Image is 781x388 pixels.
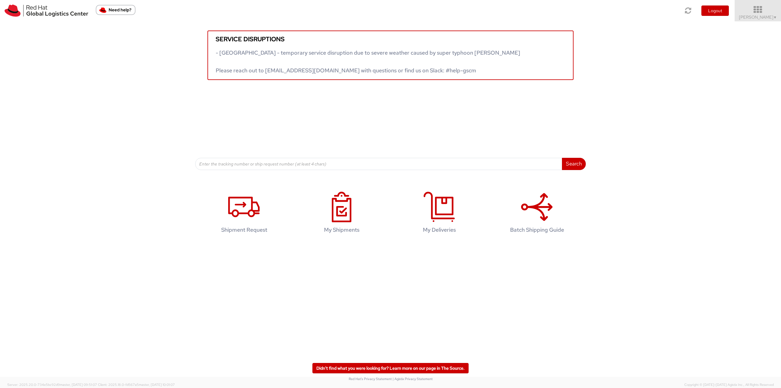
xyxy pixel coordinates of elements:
[394,185,485,242] a: My Deliveries
[195,158,562,170] input: Enter the tracking number or ship request number (at least 4 chars)
[491,185,583,242] a: Batch Shipping Guide
[400,227,479,233] h4: My Deliveries
[205,227,283,233] h4: Shipment Request
[7,383,97,387] span: Server: 2025.20.0-734e5bc92d9
[562,158,586,170] button: Search
[98,383,175,387] span: Client: 2025.18.0-fd567a5
[296,185,387,242] a: My Shipments
[302,227,381,233] h4: My Shipments
[684,383,774,387] span: Copyright © [DATE]-[DATE] Agistix Inc., All Rights Reserved
[498,227,576,233] h4: Batch Shipping Guide
[739,14,777,20] span: [PERSON_NAME]
[5,5,88,17] img: rh-logistics-00dfa346123c4ec078e1.svg
[96,5,135,15] button: Need help?
[701,5,729,16] button: Logout
[139,383,175,387] span: master, [DATE] 10:01:07
[60,383,97,387] span: master, [DATE] 09:51:07
[312,363,469,373] a: Didn't find what you were looking for? Learn more on our page in The Source.
[216,36,565,42] h5: Service disruptions
[773,15,777,20] span: ▼
[198,185,290,242] a: Shipment Request
[349,377,392,381] a: Red Hat's Privacy Statement
[393,377,433,381] a: | Agistix Privacy Statement
[216,49,520,74] span: - [GEOGRAPHIC_DATA] - temporary service disruption due to severe weather caused by super typhoon ...
[207,31,574,80] a: Service disruptions - [GEOGRAPHIC_DATA] - temporary service disruption due to severe weather caus...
